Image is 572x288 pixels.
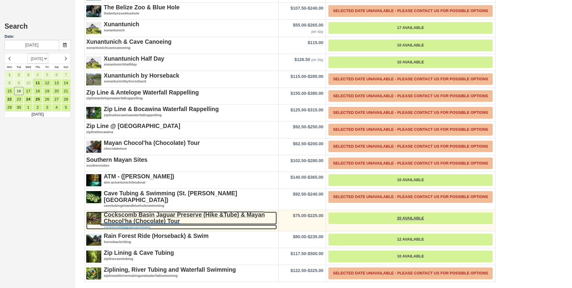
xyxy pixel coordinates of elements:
span: $55.00 [293,23,306,27]
span: $80.00 [293,234,306,239]
a: 30 [14,103,24,111]
em: per day [311,58,323,62]
span: $200.00 [308,141,323,146]
a: 7 [61,71,71,79]
span: $365.00 [308,175,323,180]
span: $115.00 [308,40,323,45]
span: $250.00 [308,124,323,129]
a: 5 [61,103,71,111]
a: 10 Available [328,251,492,262]
a: 28 [61,95,71,103]
img: S100-1 [86,72,101,88]
a: Selected Date Unavailable - Please contact us for possible options [328,124,492,136]
em: ziplinebocawinawaterfallrappelling [86,113,277,118]
td: [DATE] [5,112,71,118]
a: 15 [5,87,14,95]
em: cockscombjaguarsanctuary [86,225,277,230]
span: $125.00 [291,107,306,112]
span: $315.00 [308,107,323,112]
span: - [293,23,324,27]
a: 5 [43,71,52,79]
a: Ziplining, River Tubing and Waterfall Swimmingziplinewithrivertubingandwaterfallswimming [86,267,277,278]
a: Selected Date Unavailable - Please contact us for possible options [328,158,492,169]
a: 6 [52,71,61,79]
a: Xunantunich by Horsebackxunantunichbyhorseback [86,72,277,84]
span: $155.00 [291,91,306,96]
a: 10 Available [328,56,492,68]
a: Cockscomb Basin Jaguar Preserve (Hike &Tube) & Mayan Chocol'ha (Chocolate) Tourcockscombjaguarsan... [86,212,277,229]
span: $280.00 [308,158,323,163]
a: 10 Available [328,174,492,186]
a: 26 [43,95,52,103]
a: Selected Date Unavailable - Please contact us for possible options [328,5,492,17]
em: ziplinecavetubing [86,256,277,261]
em: thebelizezoobluehole [86,11,277,16]
span: $102.50 [291,158,306,163]
a: 17 Available [328,22,492,34]
h2: Search [5,23,71,34]
th: Sat [52,64,61,71]
em: xunantunichcavecanoeing [86,45,277,50]
a: 19 [43,87,52,95]
span: - [293,141,324,146]
a: 13 [52,79,61,87]
a: Xunantunich Half Dayxunantunichhalfday [86,56,277,67]
em: ziplineantelopewaterfallrappelling [86,96,277,101]
a: 23 [14,95,24,103]
a: Selected Date Unavailable - Please contact us for possible options [328,90,492,102]
img: S35-1 [86,267,101,282]
a: 20 Available [328,213,492,224]
img: S39-1 [86,233,101,248]
a: 27 [52,95,61,103]
a: ATM - ([PERSON_NAME])atm-actuntunichilmuknal [86,173,277,185]
em: ziplinewithrivertubingandwaterfallswimming [86,273,277,278]
th: Thu [33,64,42,71]
a: Zip Line & Antelope Waterfall Rappellingziplineantelopewaterfallrappelling [86,89,277,101]
em: xunantunichbyhorseback [86,79,277,84]
em: per day [311,30,323,34]
img: S50-1 [86,190,101,205]
a: 4 [33,71,42,79]
a: 1 [24,103,33,111]
a: 11 [33,79,42,87]
span: $75.00 [293,213,306,218]
strong: Rain Forest Ride (Horseback) & Swim [104,232,209,239]
span: $285.00 [308,74,323,79]
span: $92.50 [293,192,306,197]
img: S287-1 [86,56,101,71]
em: xunantunich [86,28,277,33]
a: Xunantunichxunantunich [86,21,277,33]
span: - [293,234,324,239]
strong: Xunantunich by Horseback [104,72,179,79]
strong: Ziplining, River Tubing and Waterfall Swimming [104,266,236,273]
a: 16 [14,87,24,95]
span: - [291,158,324,163]
a: Zip Line & Bocawina Waterfall Rappellingziplinebocawinawaterfallrappelling [86,106,277,117]
a: Cave Tubing & Swimming (St. [PERSON_NAME] [GEOGRAPHIC_DATA])cavetubinginlandblueholeswimming [86,190,277,208]
span: - [291,6,324,11]
a: Selected Date Unavailable - Please contact us for possible options [328,191,492,203]
span: $126.50 [294,57,310,62]
span: - [291,268,324,273]
a: 2 [33,103,42,111]
strong: Cockscomb Basin Jaguar Preserve (Hike &Tube) & Mayan Chocol'ha (Chocolate) Tour [104,211,265,224]
span: - [291,91,324,96]
span: - [293,192,324,197]
a: 8 [5,79,14,87]
a: 21 [61,87,71,95]
strong: Mayan Chocol'ha (Chocolate) Tour [104,139,200,146]
a: 12 [43,79,52,87]
img: S36-1 [86,212,101,227]
strong: Xunantunich & Cave Canoeing [86,38,172,45]
span: $92.50 [293,124,306,129]
a: 24 [24,95,33,103]
strong: ATM - ([PERSON_NAME]) [104,173,174,180]
th: Tue [14,64,24,71]
a: Xunantunich & Cave Canoeingxunantunichcavecanoeing [86,39,277,50]
span: - [293,213,324,218]
strong: Zip Lining & Cave Tubing [104,249,174,256]
a: 2 [14,71,24,79]
a: The Belize Zoo & Blue Holethebelizezoobluehole [86,4,277,16]
span: $107.50 [291,6,306,11]
span: - [293,124,324,129]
